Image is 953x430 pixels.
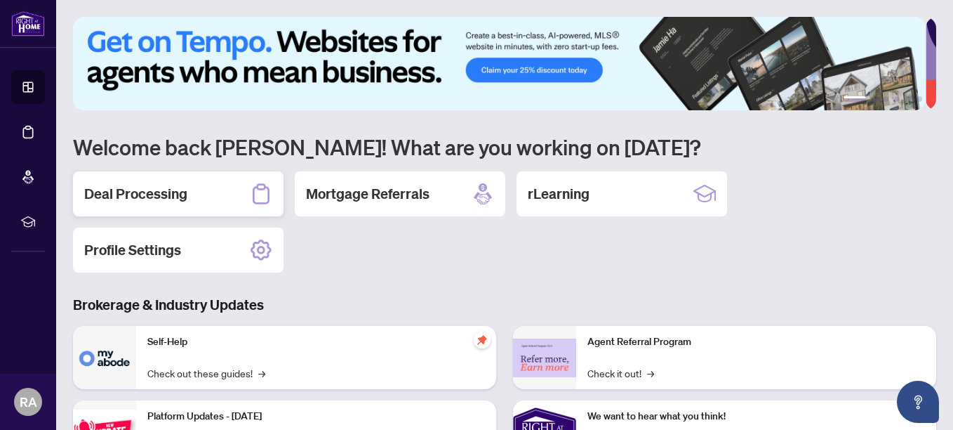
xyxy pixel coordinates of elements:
h3: Brokerage & Industry Updates [73,295,936,315]
h2: rLearning [528,184,589,204]
p: Agent Referral Program [587,334,925,350]
span: RA [20,392,37,412]
h2: Profile Settings [84,240,181,260]
button: 3 [883,96,888,102]
p: Platform Updates - [DATE] [147,409,485,424]
button: 4 [894,96,900,102]
button: 5 [905,96,911,102]
img: Agent Referral Program [513,339,576,377]
h2: Mortgage Referrals [306,184,429,204]
h2: Deal Processing [84,184,187,204]
button: 1 [844,96,866,102]
span: → [647,365,654,381]
img: Slide 0 [73,17,926,110]
button: 6 [917,96,922,102]
span: pushpin [474,332,491,348]
span: → [258,365,265,381]
img: Self-Help [73,326,136,389]
button: Open asap [897,381,939,423]
p: We want to hear what you think! [587,409,925,424]
h1: Welcome back [PERSON_NAME]! What are you working on [DATE]? [73,133,936,160]
a: Check it out!→ [587,365,654,381]
img: logo [11,11,45,37]
p: Self-Help [147,334,485,350]
a: Check out these guides!→ [147,365,265,381]
button: 2 [872,96,877,102]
